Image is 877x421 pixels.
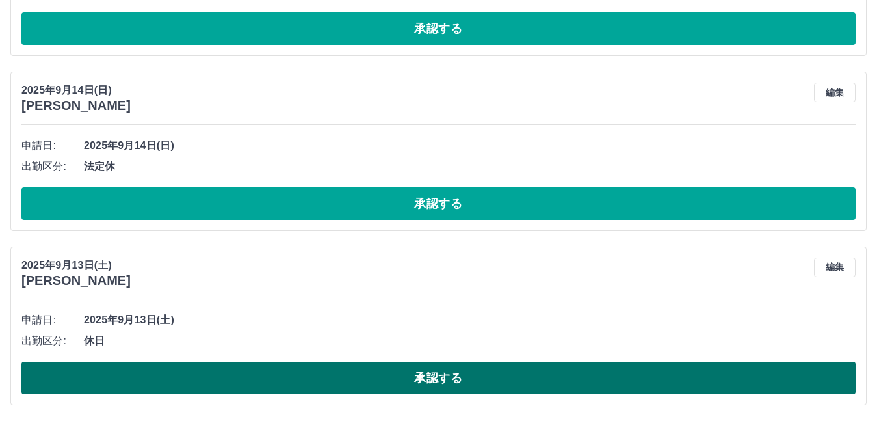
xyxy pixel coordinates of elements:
span: 出勤区分: [21,159,84,174]
h3: [PERSON_NAME] [21,98,131,113]
p: 2025年9月13日(土) [21,258,131,273]
span: 2025年9月14日(日) [84,138,856,154]
button: 編集 [814,258,856,277]
span: 休日 [84,333,856,349]
span: 法定休 [84,159,856,174]
button: 承認する [21,187,856,220]
button: 編集 [814,83,856,102]
p: 2025年9月14日(日) [21,83,131,98]
span: 2025年9月13日(土) [84,312,856,328]
span: 申請日: [21,312,84,328]
button: 承認する [21,362,856,394]
span: 出勤区分: [21,333,84,349]
h3: [PERSON_NAME] [21,273,131,288]
button: 承認する [21,12,856,45]
span: 申請日: [21,138,84,154]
